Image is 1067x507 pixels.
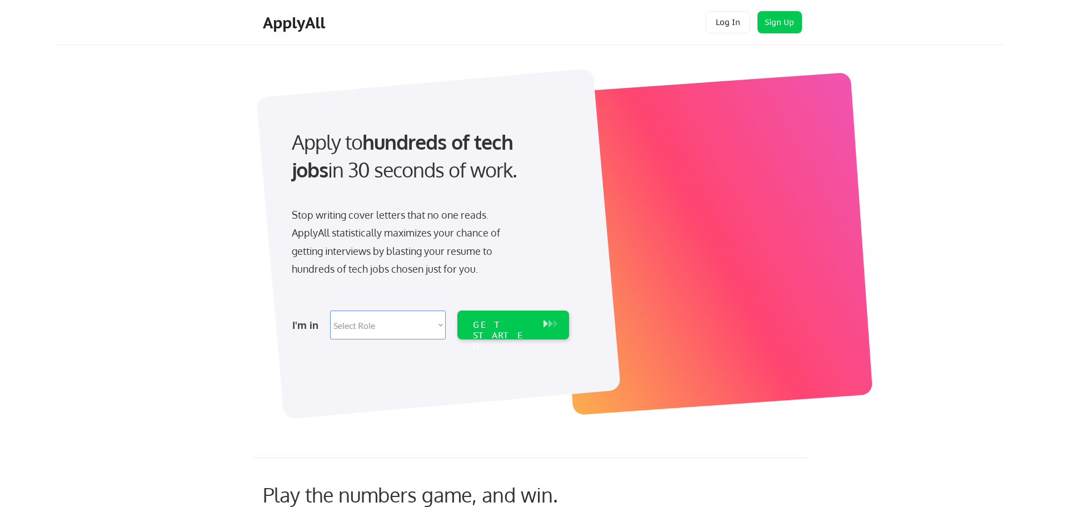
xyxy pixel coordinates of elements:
[292,206,520,278] div: Stop writing cover letters that no one reads. ApplyAll statistically maximizes your chance of get...
[263,13,328,32] div: ApplyAll
[292,129,518,182] strong: hundreds of tech jobs
[706,11,750,33] button: Log In
[757,11,802,33] button: Sign Up
[473,319,532,352] div: GET STARTED
[292,316,323,334] div: I'm in
[263,483,607,506] div: Play the numbers game, and win.
[292,128,565,184] div: Apply to in 30 seconds of work.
